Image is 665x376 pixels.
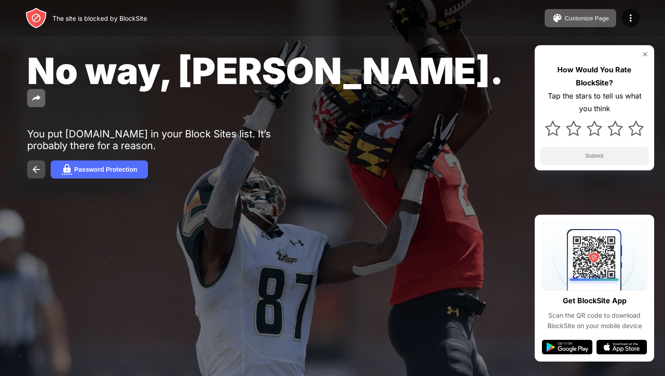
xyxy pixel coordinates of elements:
[565,15,609,22] div: Customize Page
[566,121,581,136] img: star.svg
[552,13,563,23] img: pallet.svg
[545,9,616,27] button: Customize Page
[641,51,649,58] img: rate-us-close.svg
[545,121,560,136] img: star.svg
[31,93,42,103] img: share.svg
[540,63,649,89] div: How Would You Rate BlockSite?
[27,128,307,151] div: You put [DOMAIN_NAME] in your Block Sites list. It’s probably there for a reason.
[608,121,623,136] img: star.svg
[563,294,627,307] div: Get BlockSite App
[540,147,649,165] button: Submit
[27,49,503,93] span: No way, [PERSON_NAME].
[31,164,42,175] img: back.svg
[542,340,593,354] img: google-play.svg
[74,166,137,173] div: Password Protection
[587,121,602,136] img: star.svg
[596,340,647,354] img: app-store.svg
[25,7,47,29] img: header-logo.svg
[52,14,147,22] div: The site is blocked by BlockSite
[62,164,72,175] img: password.svg
[542,310,647,331] div: Scan the QR code to download BlockSite on your mobile device
[628,121,644,136] img: star.svg
[542,222,647,291] img: qrcode.svg
[51,160,148,179] button: Password Protection
[625,13,636,23] img: menu-icon.svg
[540,89,649,116] div: Tap the stars to tell us what you think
